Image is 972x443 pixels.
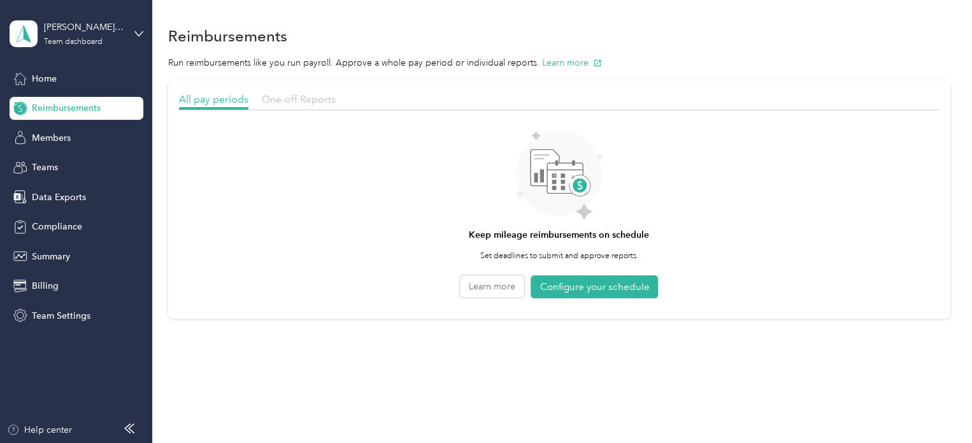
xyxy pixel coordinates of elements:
[901,372,972,443] iframe: Everlance-gr Chat Button Frame
[32,72,57,85] span: Home
[460,275,524,298] button: Learn more
[531,275,658,299] button: Configure your schedule
[32,220,82,233] span: Compliance
[32,161,58,174] span: Teams
[32,191,86,204] span: Data Exports
[32,250,70,263] span: Summary
[32,309,90,323] span: Team Settings
[168,29,287,43] h1: Reimbursements
[32,101,101,115] span: Reimbursements
[32,131,71,145] span: Members
[44,20,124,34] div: [PERSON_NAME] GROUP LLC
[480,251,638,262] p: Set deadlines to submit and approve reports.
[44,38,103,46] div: Team dashboard
[262,93,336,105] span: One-off Reports
[7,423,72,437] button: Help center
[168,56,950,69] p: Run reimbursements like you run payroll. Approve a whole pay period or individual reports.
[542,56,602,69] button: Learn more
[179,93,248,105] span: All pay periods
[469,228,649,242] h4: Keep mileage reimbursements on schedule
[32,279,59,293] span: Billing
